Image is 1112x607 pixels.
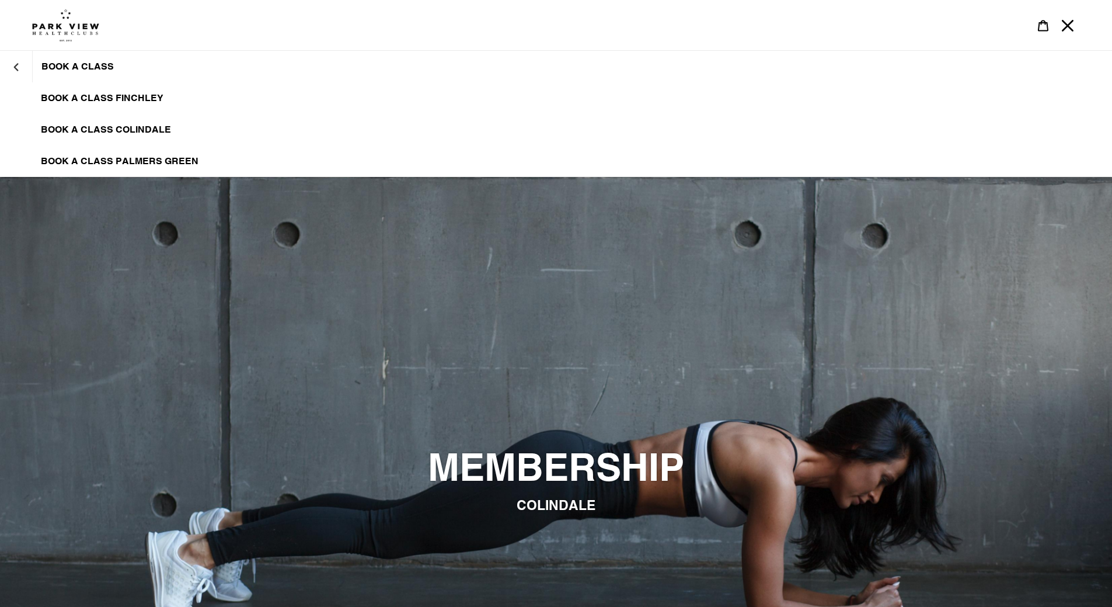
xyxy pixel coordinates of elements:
img: Park view health clubs is a gym near you. [32,9,99,41]
span: BOOK A CLASS [41,61,114,72]
span: COLINDALE [517,497,595,513]
span: BOOK A CLASS FINCHLEY [41,92,163,104]
span: BOOK A CLASS COLINDALE [41,124,171,136]
span: BOOK A CLASS PALMERS GREEN [41,155,198,167]
h2: MEMBERSHIP [238,445,874,491]
button: Menu [1055,13,1080,38]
